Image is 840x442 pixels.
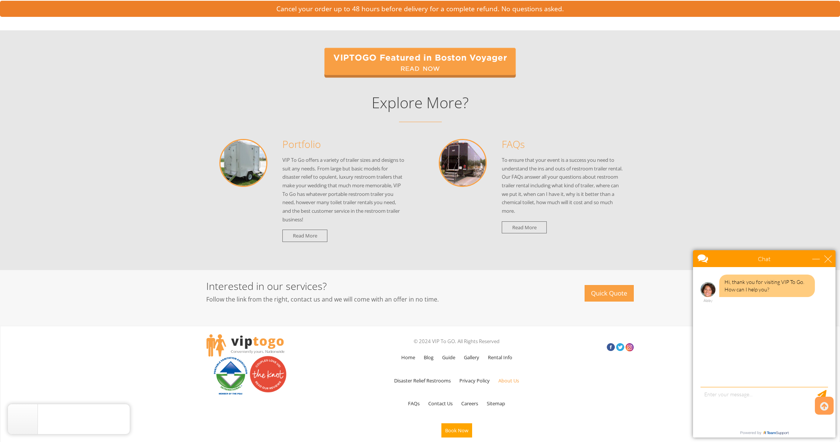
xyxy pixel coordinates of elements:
[460,346,483,368] a: Gallery
[502,139,624,150] h3: FAQs
[484,346,516,368] a: Rental Info
[212,355,249,395] img: PSAI Member Logo
[390,370,454,391] a: Disaster Relief Restrooms
[439,139,487,187] img: FAQs
[438,346,459,368] a: Guide
[457,393,482,414] a: Careers
[324,47,516,88] img: Other site link
[424,393,456,414] a: Contact Us
[607,343,615,351] a: Facebook
[282,230,327,242] a: Read More
[502,221,547,234] a: Read More
[206,334,285,357] img: viptogo LogoVIPTOGO
[206,94,634,111] h2: Explore More?
[219,139,267,187] img: Portfolio
[282,156,405,224] p: VIP To Go offers a variety of trailer sizes and designs to suit any needs. From large but basic m...
[441,423,472,438] button: Book Now
[616,343,624,351] a: Twitter
[456,370,493,391] a: Privacy Policy
[249,355,287,393] img: Couples love us! See our reviews on The Knot.
[585,285,634,302] a: Quick Quote
[420,346,437,368] a: Blog
[404,393,423,414] a: FAQs
[483,393,509,414] a: Sitemap
[282,139,405,150] h3: Portfolio
[502,156,624,215] p: To ensure that your event is a success you need to understand the ins and outs of restroom traile...
[625,343,634,351] a: Insta
[206,293,524,305] p: Follow the link from the right, contact us and we will come with an offer in no time.
[347,336,566,346] p: © 2024 VIP To GO. All Rights Reserved
[495,370,523,391] a: About Us
[206,281,524,292] h2: Interested in our services?
[397,346,419,368] a: Home
[688,246,840,442] iframe: Live Chat Box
